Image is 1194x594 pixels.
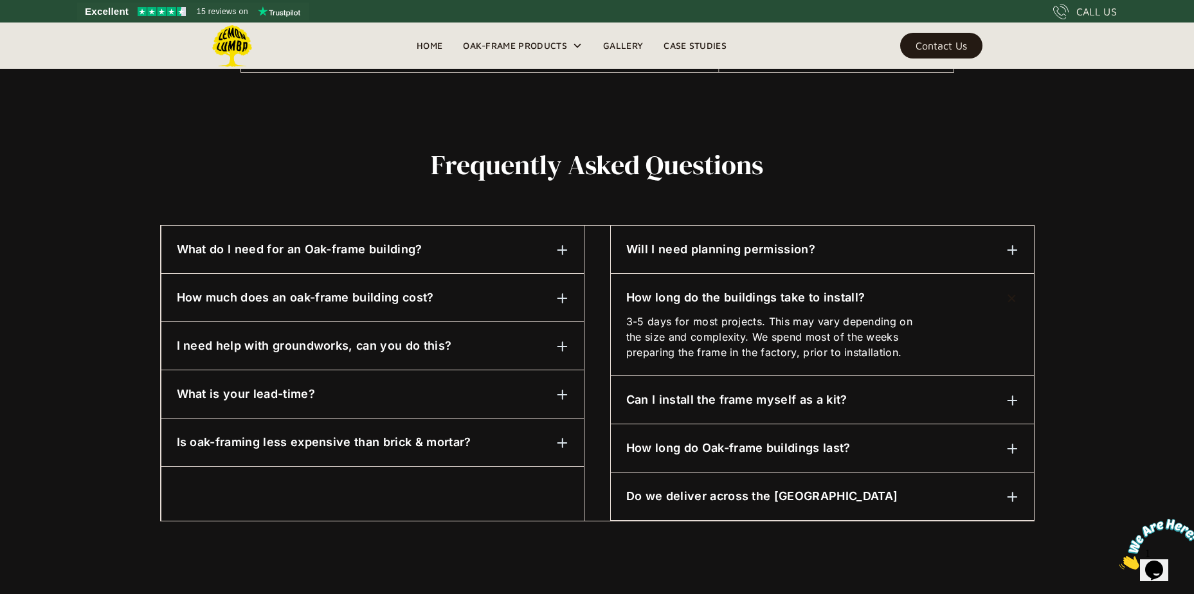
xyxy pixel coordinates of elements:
h2: Frequently asked questions [160,150,1035,179]
h6: Is oak-framing less expensive than brick & mortar? [177,434,471,451]
a: Home [406,36,453,55]
h6: What is your lead-time? [177,386,315,402]
img: Chat attention grabber [5,5,85,56]
h6: How long do Oak-frame buildings last? [626,440,851,456]
h6: Do we deliver across the [GEOGRAPHIC_DATA] [626,488,898,505]
img: Trustpilot logo [258,6,300,17]
p: 3-5 days for most projects. This may vary depending on the size and complexity. We spend most of ... [626,314,919,360]
h6: I need help with groundworks, can you do this? [177,337,452,354]
span: 1 [5,5,10,16]
h6: What do I need for an Oak-frame building? [177,241,422,258]
span: Excellent [85,4,129,19]
div: Oak-Frame Products [463,38,567,53]
div: CALL US [1076,4,1117,19]
iframe: chat widget [1114,514,1194,575]
div: Oak-Frame Products [453,22,593,69]
a: See Lemon Lumba reviews on Trustpilot [77,3,309,21]
span: 15 reviews on [197,4,248,19]
h6: How much does an oak-frame building cost? [177,289,434,306]
a: Case Studies [653,36,737,55]
a: Contact Us [900,33,982,59]
img: Trustpilot 4.5 stars [138,7,186,16]
h6: Will I need planning permission? [626,241,815,258]
div: Contact Us [916,41,967,50]
h6: How long do the buildings take to install? [626,289,865,306]
a: Gallery [593,36,653,55]
a: CALL US [1053,4,1117,19]
h6: Can I install the frame myself as a kit? [626,392,847,408]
